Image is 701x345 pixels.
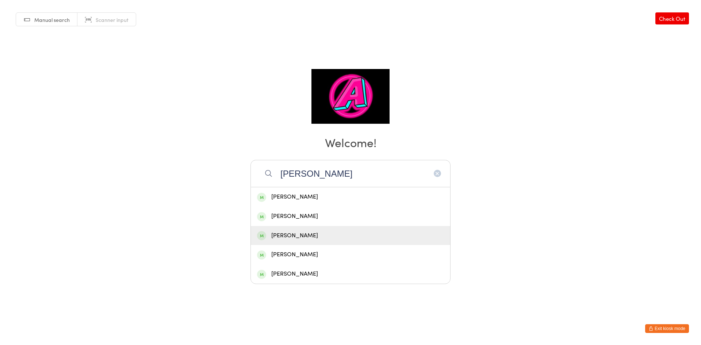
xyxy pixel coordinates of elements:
[250,160,451,187] input: Search
[7,134,694,150] h2: Welcome!
[257,231,444,241] div: [PERSON_NAME]
[645,324,689,333] button: Exit kiosk mode
[34,16,70,23] span: Manual search
[257,250,444,260] div: [PERSON_NAME]
[257,269,444,279] div: [PERSON_NAME]
[257,211,444,221] div: [PERSON_NAME]
[257,192,444,202] div: [PERSON_NAME]
[96,16,129,23] span: Scanner input
[311,69,390,124] img: A-Team Jiu Jitsu
[655,12,689,24] a: Check Out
